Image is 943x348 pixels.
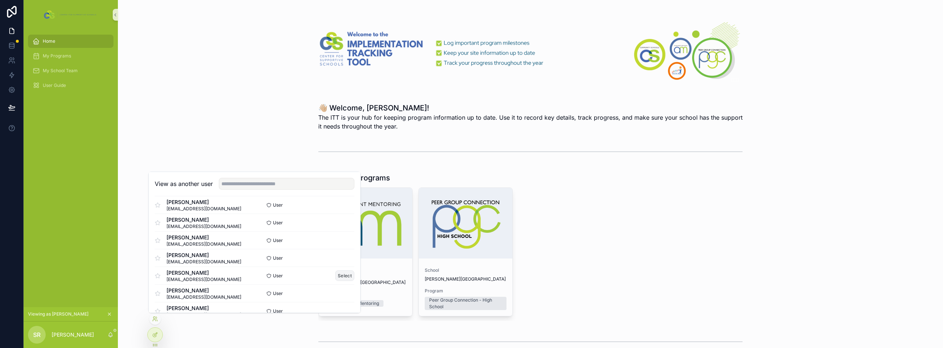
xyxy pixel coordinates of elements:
div: PGC-HS-Formatted-Logo.png [419,188,512,259]
a: School[PERSON_NAME][GEOGRAPHIC_DATA]ProgramAchievement Mentoring [318,187,413,316]
a: School[PERSON_NAME][GEOGRAPHIC_DATA]ProgramPeer Group Connection - High School [418,187,513,316]
span: [PERSON_NAME] [166,287,241,294]
a: User Guide [28,79,113,92]
img: 33327-ITT-Banner-Noloco-(4).png [318,18,743,82]
span: My Programs [43,53,71,59]
img: App logo [42,9,99,21]
div: Peer Group Connection - High School [429,297,502,310]
a: My School Team [28,64,113,77]
span: [PERSON_NAME] [166,269,241,277]
span: User [273,255,283,261]
div: scrollable content [24,29,118,102]
span: User [273,308,283,314]
span: Program [425,288,506,294]
span: [PERSON_NAME] [166,216,241,224]
div: AM-Formatted-Logo.png [319,188,412,259]
span: [EMAIL_ADDRESS][DOMAIN_NAME] [166,224,241,229]
h1: 👋🏼 Welcome, [PERSON_NAME]! [318,103,743,113]
span: Program [325,291,406,297]
span: User [273,202,283,208]
span: [PERSON_NAME][GEOGRAPHIC_DATA] [325,280,406,285]
span: User [273,220,283,226]
span: School [325,271,406,277]
span: User [273,238,283,243]
span: School [425,267,506,273]
span: [PERSON_NAME][GEOGRAPHIC_DATA] [425,276,506,282]
span: [PERSON_NAME] [166,234,241,241]
button: Select [335,270,354,281]
span: The ITT is your hub for keeping program information up to date. Use it to record key details, tra... [318,113,743,131]
a: My Programs [28,49,113,63]
span: [PERSON_NAME] [166,305,241,312]
span: User Guide [43,82,66,88]
span: SR [33,330,41,339]
span: [PERSON_NAME] [166,198,241,206]
span: [EMAIL_ADDRESS][DOMAIN_NAME] [166,241,241,247]
span: [EMAIL_ADDRESS][DOMAIN_NAME] [166,277,241,282]
span: [EMAIL_ADDRESS][DOMAIN_NAME] [166,206,241,212]
span: Viewing as [PERSON_NAME] [28,311,88,317]
span: My School Team [43,68,78,74]
span: [EMAIL_ADDRESS][DOMAIN_NAME] [166,312,241,318]
span: [PERSON_NAME] [166,252,241,259]
h2: View as another user [155,179,213,188]
span: User [273,273,283,279]
p: [PERSON_NAME] [52,331,94,338]
span: User [273,291,283,296]
span: Home [43,38,55,44]
span: [EMAIL_ADDRESS][DOMAIN_NAME] [166,259,241,265]
span: [EMAIL_ADDRESS][DOMAIN_NAME] [166,294,241,300]
a: Home [28,35,113,48]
